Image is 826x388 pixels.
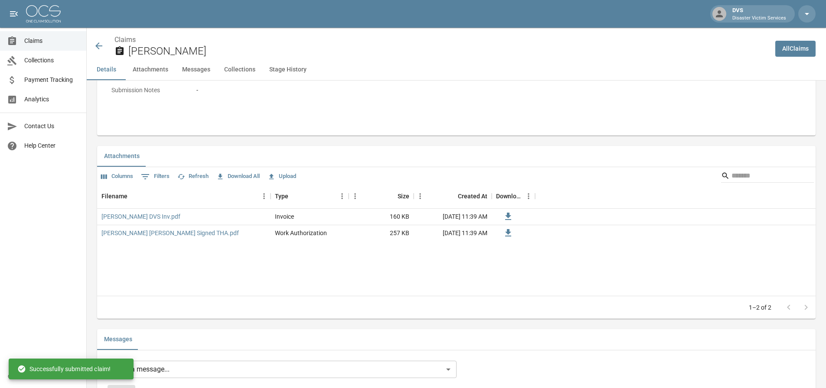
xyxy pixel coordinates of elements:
a: [PERSON_NAME] [PERSON_NAME] Signed THA.pdf [101,229,239,237]
p: 1–2 of 2 [749,303,771,312]
div: Created At [458,184,487,208]
span: Collections [24,56,79,65]
button: Messages [175,59,217,80]
div: related-list tabs [97,146,816,167]
button: Menu [349,190,362,203]
div: Type [275,184,288,208]
button: Details [87,59,126,80]
div: Size [398,184,409,208]
div: Successfully submitted claim! [17,361,111,377]
span: Analytics [24,95,79,104]
div: Type [271,184,349,208]
button: Upload [265,170,298,183]
a: Claims [114,36,136,44]
p: Disaster Victim Services [732,15,786,22]
a: [PERSON_NAME] DVS Inv.pdf [101,212,180,221]
button: Menu [522,190,535,203]
div: anchor tabs [87,59,826,80]
span: Help Center [24,141,79,150]
div: Invoice [275,212,294,221]
span: Contact Us [24,122,79,131]
span: Claims [24,36,79,45]
div: Send a message... [108,361,457,378]
span: Payment Tracking [24,75,79,84]
div: 257 KB [349,225,414,242]
a: AllClaims [775,41,816,57]
button: open drawer [5,5,23,23]
div: © 2025 One Claim Solution [8,372,78,381]
div: related-list tabs [97,329,816,350]
button: Attachments [97,146,147,167]
div: Filename [97,184,271,208]
h2: [PERSON_NAME] [128,45,768,58]
div: Size [349,184,414,208]
button: Stage History [262,59,313,80]
div: Search [721,169,814,184]
button: Messages [97,329,139,350]
div: Download [492,184,535,208]
button: Menu [336,190,349,203]
button: Menu [414,190,427,203]
button: Select columns [99,170,135,183]
img: ocs-logo-white-transparent.png [26,5,61,23]
button: Attachments [126,59,175,80]
div: Filename [101,184,127,208]
button: Menu [258,190,271,203]
nav: breadcrumb [114,35,768,45]
div: Work Authorization [275,229,327,237]
div: [DATE] 11:39 AM [414,209,492,225]
button: Download All [214,170,262,183]
div: Download [496,184,522,208]
button: Show filters [139,170,172,184]
div: - [196,86,198,95]
p: Submission Notes [108,82,186,99]
div: Created At [414,184,492,208]
div: 160 KB [349,209,414,225]
button: Collections [217,59,262,80]
div: DVS [729,6,790,22]
div: [DATE] 11:39 AM [414,225,492,242]
button: Refresh [175,170,211,183]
